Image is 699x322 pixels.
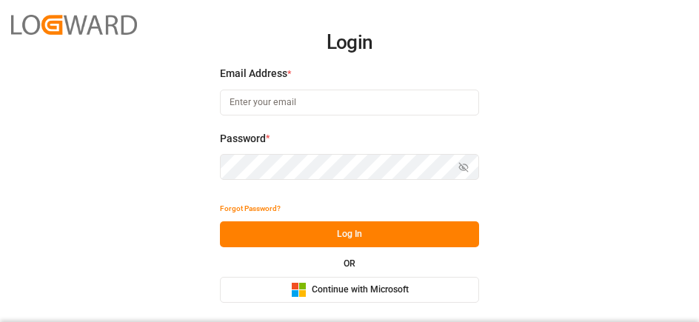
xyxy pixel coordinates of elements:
span: Email Address [220,66,287,81]
button: Continue with Microsoft [220,277,479,303]
img: Logward_new_orange.png [11,15,137,35]
input: Enter your email [220,90,479,115]
small: OR [344,259,355,268]
span: Continue with Microsoft [312,284,409,297]
h2: Login [220,19,479,67]
span: Password [220,131,266,147]
button: Log In [220,221,479,247]
button: Forgot Password? [220,195,281,221]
